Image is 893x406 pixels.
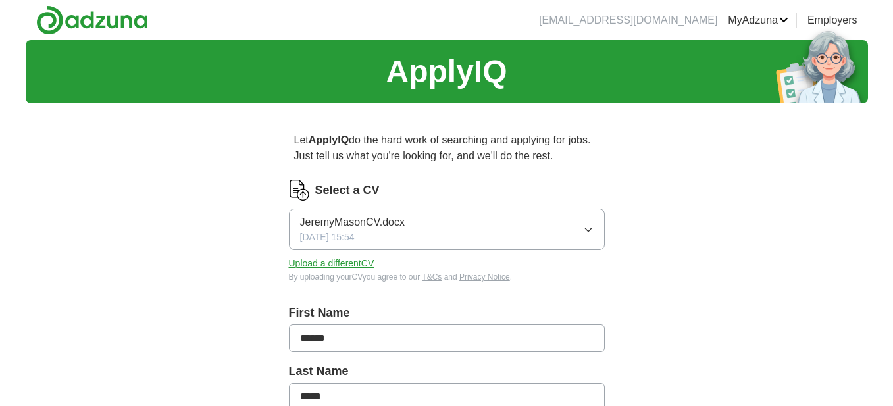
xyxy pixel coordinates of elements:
button: Upload a differentCV [289,257,374,270]
img: CV Icon [289,180,310,201]
p: Let do the hard work of searching and applying for jobs. Just tell us what you're looking for, an... [289,127,605,169]
strong: ApplyIQ [309,134,349,145]
button: JeremyMasonCV.docx[DATE] 15:54 [289,209,605,250]
li: [EMAIL_ADDRESS][DOMAIN_NAME] [539,13,717,28]
a: Employers [807,13,857,28]
label: Last Name [289,363,605,380]
a: MyAdzuna [728,13,788,28]
label: First Name [289,304,605,322]
a: T&Cs [422,272,442,282]
span: [DATE] 15:54 [300,230,355,244]
img: Adzuna logo [36,5,148,35]
div: By uploading your CV you agree to our and . [289,271,605,283]
label: Select a CV [315,182,380,199]
a: Privacy Notice [459,272,510,282]
span: JeremyMasonCV.docx [300,215,405,230]
h1: ApplyIQ [386,48,507,95]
